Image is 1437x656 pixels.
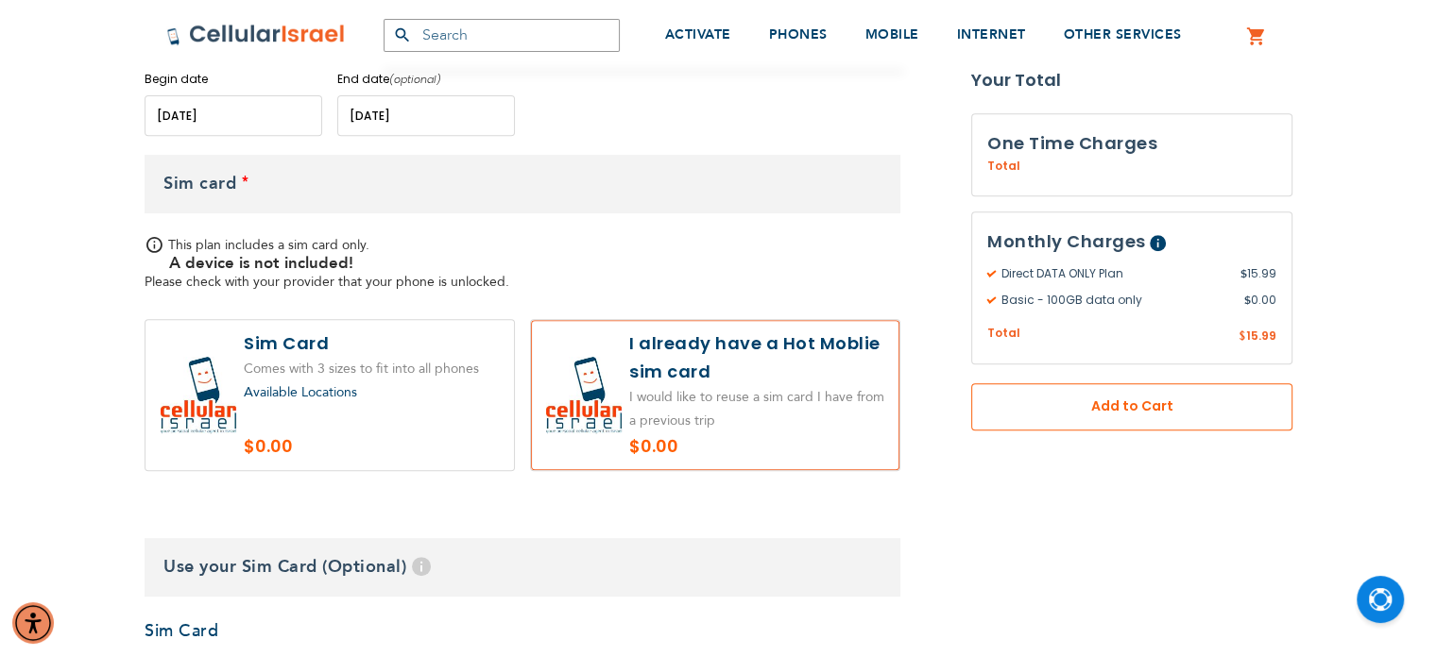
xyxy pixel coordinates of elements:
span: INTERNET [957,25,1026,43]
span: Total [987,325,1020,343]
span: $ [1240,265,1247,282]
input: MM/DD/YYYY [337,95,515,136]
span: Add to Cart [1034,396,1230,416]
img: Cellular Israel Logo [166,24,346,46]
span: Help [412,557,431,576]
button: Add to Cart [971,383,1292,430]
span: PHONES [769,25,828,43]
b: A device is not included! [169,252,353,274]
span: This plan includes a sim card only. Please check with your provider that your phone is unlocked. [145,236,509,291]
label: Begin date [145,71,322,88]
input: MM/DD/YYYY [145,95,322,136]
span: Basic - 100GB data only [987,292,1244,309]
span: 15.99 [1246,328,1276,344]
h3: One Time Charges [987,129,1276,158]
span: ACTIVATE [665,25,731,43]
span: Direct DATA ONLY Plan [987,265,1240,282]
a: Available Locations [244,383,357,401]
h3: Use your Sim Card (Optional) [145,538,900,597]
span: $ [1239,328,1246,345]
input: Search [384,19,620,52]
span: Help [1150,235,1166,251]
strong: Your Total [971,66,1292,94]
span: $ [1244,292,1251,309]
a: Sim Card [145,619,218,643]
span: Sim card [163,172,236,195]
label: End date [337,71,515,88]
i: (optional) [389,72,441,87]
span: Monthly Charges [987,229,1146,253]
span: 15.99 [1240,265,1276,282]
span: OTHER SERVICES [1064,25,1182,43]
div: Accessibility Menu [12,602,54,644]
span: MOBILE [865,25,919,43]
span: Total [987,158,1020,175]
span: 0.00 [1244,292,1276,309]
